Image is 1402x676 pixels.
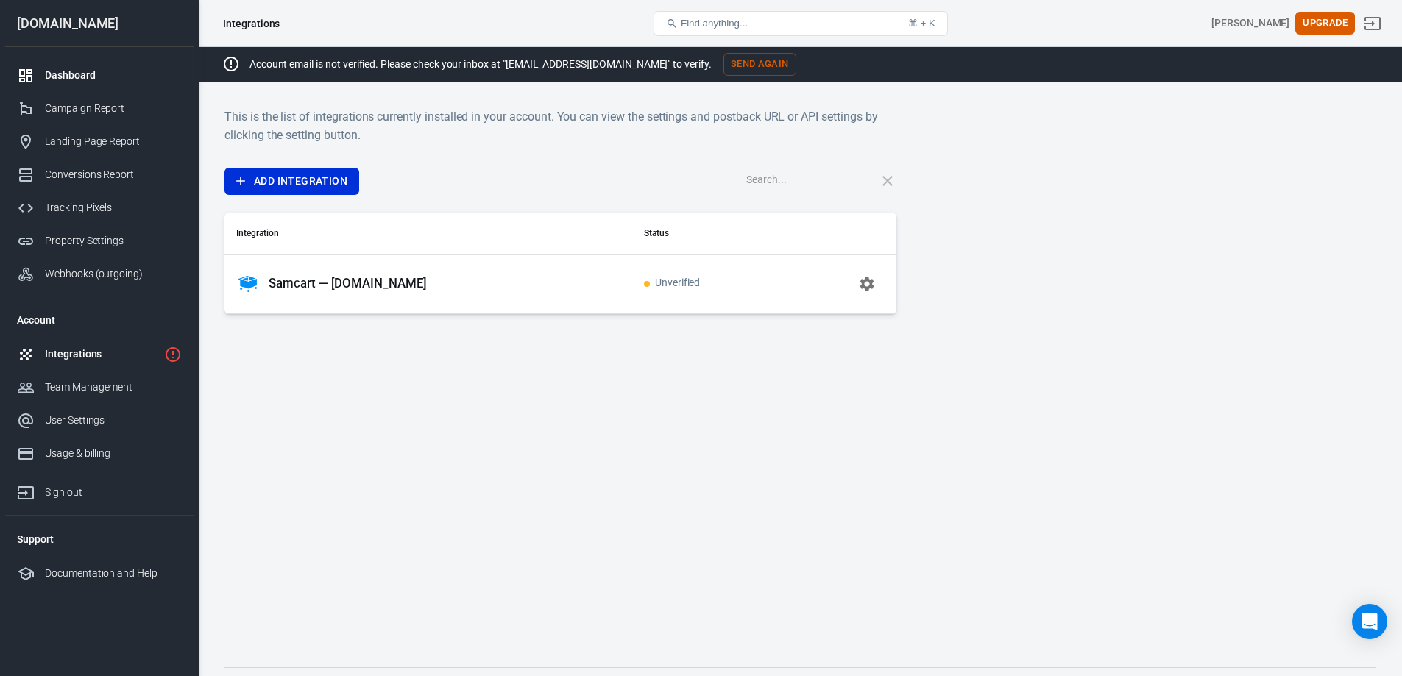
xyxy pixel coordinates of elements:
span: Find anything... [681,18,748,29]
th: Integration [224,213,632,255]
a: Tracking Pixels [5,191,194,224]
img: Samcart — samcart.com [236,272,260,296]
li: Support [5,522,194,557]
div: Dashboard [45,68,182,83]
th: Status [632,213,785,255]
div: Campaign Report [45,101,182,116]
a: Sign out [5,470,194,509]
span: Unverified [644,277,701,290]
input: Search... [746,171,864,191]
button: Find anything...⌘ + K [654,11,948,36]
div: Team Management [45,380,182,395]
div: Account id: L1PjXgAp [1211,15,1289,31]
a: Conversions Report [5,158,194,191]
h6: This is the list of integrations currently installed in your account. You can view the settings a... [224,107,896,144]
a: Webhooks (outgoing) [5,257,194,291]
a: Add Integration [224,168,359,195]
li: Account [5,302,194,338]
svg: 1 networks not verified yet [164,346,182,363]
a: Sign out [1355,6,1390,41]
div: Property Settings [45,233,182,249]
div: Open Intercom Messenger [1352,604,1387,639]
a: Integrations [5,338,194,371]
a: Property Settings [5,224,194,257]
div: Landing Page Report [45,134,182,149]
button: Upgrade [1295,12,1355,35]
div: Webhooks (outgoing) [45,266,182,282]
div: Usage & billing [45,446,182,461]
div: User Settings [45,413,182,428]
div: Conversions Report [45,167,182,182]
a: Team Management [5,371,194,404]
a: Dashboard [5,59,194,92]
div: Tracking Pixels [45,200,182,216]
div: Integrations [45,346,158,362]
div: [DOMAIN_NAME] [5,17,194,30]
div: ⌘ + K [908,18,935,29]
div: Sign out [45,485,182,500]
p: Samcart — [DOMAIN_NAME] [269,276,427,291]
div: Integrations [223,16,280,31]
button: Send Again [723,53,796,76]
a: Usage & billing [5,437,194,470]
a: User Settings [5,404,194,437]
a: Campaign Report [5,92,194,125]
a: Landing Page Report [5,125,194,158]
div: Documentation and Help [45,566,182,581]
p: Account email is not verified. Please check your inbox at "[EMAIL_ADDRESS][DOMAIN_NAME]" to verify. [249,57,712,72]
